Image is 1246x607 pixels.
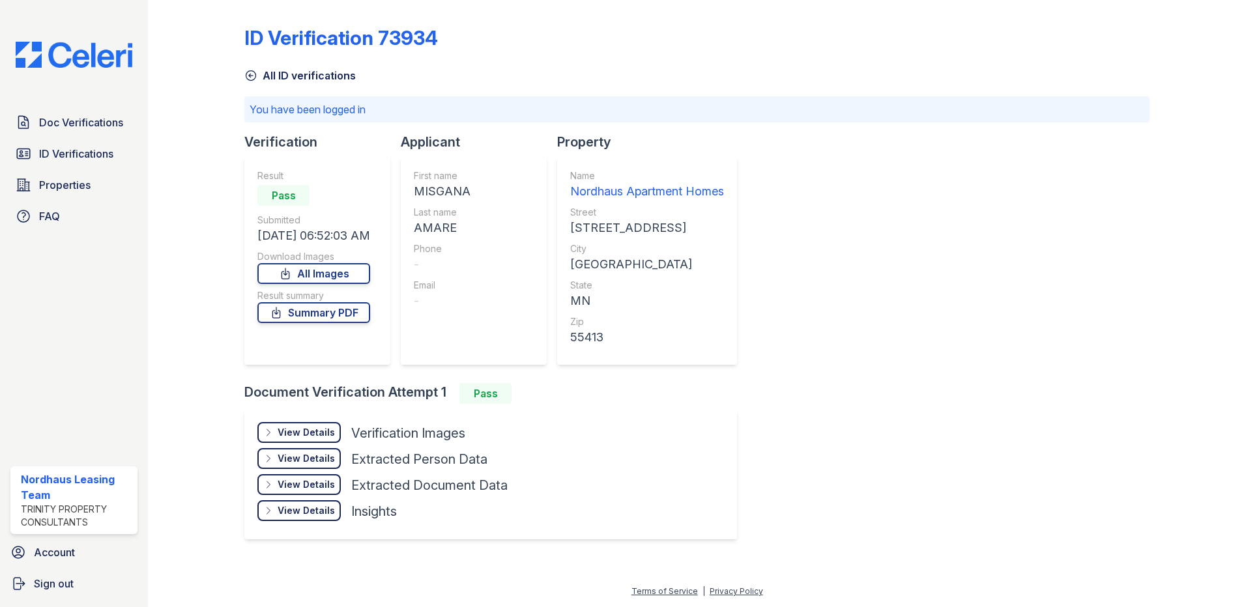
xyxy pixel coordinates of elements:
[39,115,123,130] span: Doc Verifications
[10,172,138,198] a: Properties
[459,383,512,404] div: Pass
[34,576,74,591] span: Sign out
[257,227,370,245] div: [DATE] 06:52:03 AM
[39,146,113,162] span: ID Verifications
[278,504,335,517] div: View Details
[278,452,335,465] div: View Details
[39,208,60,224] span: FAQ
[401,133,557,151] div: Applicant
[570,328,724,346] div: 55413
[414,182,471,201] div: MISGANA
[570,219,724,237] div: [STREET_ADDRESS]
[21,503,132,529] div: Trinity Property Consultants
[351,502,397,520] div: Insights
[10,141,138,167] a: ID Verifications
[570,255,724,274] div: [GEOGRAPHIC_DATA]
[278,478,335,491] div: View Details
[414,206,471,219] div: Last name
[570,182,724,201] div: Nordhaus Apartment Homes
[351,424,465,442] div: Verification Images
[414,292,471,310] div: -
[570,242,724,255] div: City
[570,169,724,201] a: Name Nordhaus Apartment Homes
[257,214,370,227] div: Submitted
[703,586,705,596] div: |
[257,250,370,263] div: Download Images
[244,383,747,404] div: Document Verification Attempt 1
[244,68,356,83] a: All ID verifications
[414,255,471,274] div: -
[414,169,471,182] div: First name
[250,102,1144,117] p: You have been logged in
[5,42,143,68] img: CE_Logo_Blue-a8612792a0a2168367f1c8372b55b34899dd931a85d93a1a3d3e32e68fde9ad4.png
[414,219,471,237] div: AMARE
[570,292,724,310] div: MN
[10,109,138,135] a: Doc Verifications
[414,279,471,292] div: Email
[257,289,370,302] div: Result summary
[244,26,438,49] div: ID Verification 73934
[570,279,724,292] div: State
[257,263,370,284] a: All Images
[10,203,138,229] a: FAQ
[257,169,370,182] div: Result
[414,242,471,255] div: Phone
[631,586,698,596] a: Terms of Service
[570,315,724,328] div: Zip
[21,472,132,503] div: Nordhaus Leasing Team
[34,544,75,560] span: Account
[351,450,487,468] div: Extracted Person Data
[257,185,310,206] div: Pass
[244,133,401,151] div: Verification
[278,426,335,439] div: View Details
[570,169,724,182] div: Name
[5,539,143,565] a: Account
[557,133,747,151] div: Property
[5,571,143,597] a: Sign out
[710,586,763,596] a: Privacy Policy
[351,476,508,494] div: Extracted Document Data
[257,302,370,323] a: Summary PDF
[39,177,91,193] span: Properties
[570,206,724,219] div: Street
